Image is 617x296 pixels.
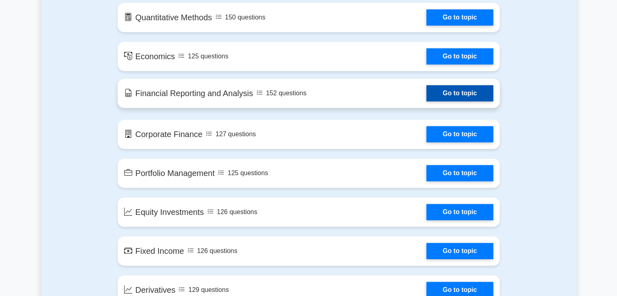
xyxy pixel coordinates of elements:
a: Go to topic [426,243,493,259]
a: Go to topic [426,165,493,181]
a: Go to topic [426,126,493,142]
a: Go to topic [426,85,493,101]
a: Go to topic [426,204,493,220]
a: Go to topic [426,48,493,64]
a: Go to topic [426,9,493,26]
